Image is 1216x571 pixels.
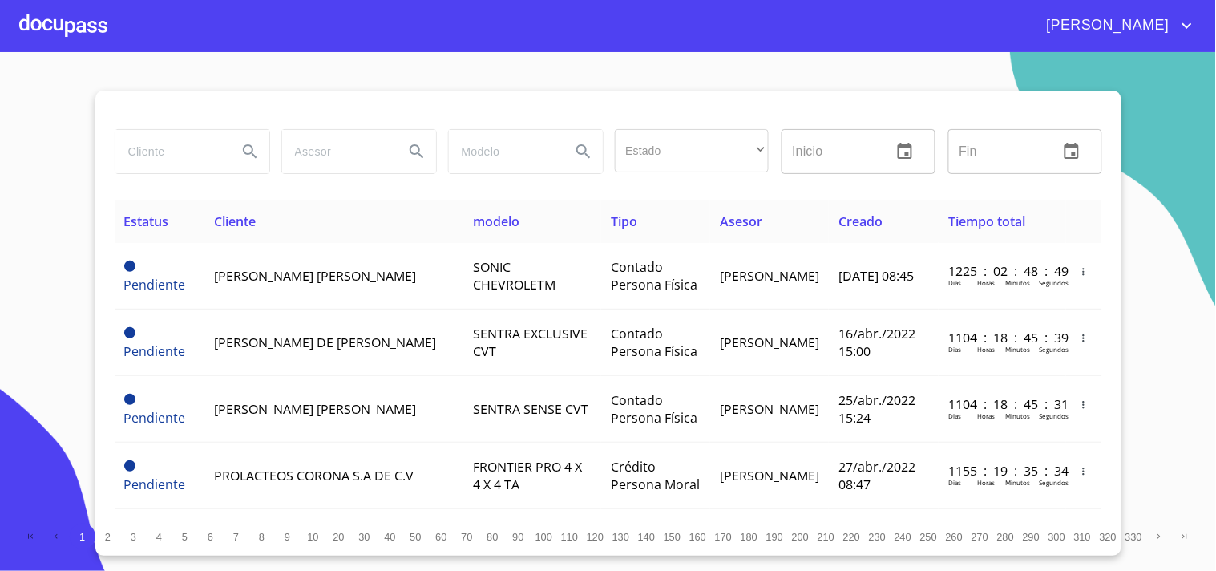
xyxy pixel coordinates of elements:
[948,395,1056,413] p: 1104 : 18 : 45 : 31
[946,531,963,543] span: 260
[1096,524,1121,549] button: 320
[1023,531,1040,543] span: 290
[634,524,660,549] button: 140
[711,524,737,549] button: 170
[403,524,429,549] button: 50
[461,531,472,543] span: 70
[198,524,224,549] button: 6
[948,278,961,287] p: Dias
[977,411,995,420] p: Horas
[1005,478,1030,487] p: Minutos
[454,524,480,549] button: 70
[611,258,697,294] span: Contado Persona Física
[1044,524,1070,549] button: 300
[95,524,121,549] button: 2
[275,524,301,549] button: 9
[1035,13,1197,38] button: account of current user
[664,531,681,543] span: 150
[948,213,1025,230] span: Tiempo total
[1039,411,1069,420] p: Segundos
[869,531,886,543] span: 230
[611,458,700,493] span: Crédito Persona Moral
[1100,531,1117,543] span: 320
[948,262,1056,280] p: 1225 : 02 : 48 : 49
[720,400,819,418] span: [PERSON_NAME]
[1035,13,1178,38] span: [PERSON_NAME]
[587,531,604,543] span: 120
[615,129,769,172] div: ​
[378,524,403,549] button: 40
[838,267,914,285] span: [DATE] 08:45
[208,531,213,543] span: 6
[737,524,762,549] button: 180
[79,531,85,543] span: 1
[124,409,186,427] span: Pendiente
[233,531,239,543] span: 7
[384,531,395,543] span: 40
[838,325,915,360] span: 16/abr./2022 15:00
[660,524,685,549] button: 150
[977,345,995,354] p: Horas
[435,531,446,543] span: 60
[214,213,256,230] span: Cliente
[788,524,814,549] button: 200
[715,531,732,543] span: 170
[512,531,523,543] span: 90
[1039,345,1069,354] p: Segundos
[535,531,552,543] span: 100
[948,329,1056,346] p: 1104 : 18 : 45 : 39
[561,531,578,543] span: 110
[720,213,762,230] span: Asesor
[473,213,519,230] span: modelo
[224,524,249,549] button: 7
[259,531,265,543] span: 8
[720,467,819,484] span: [PERSON_NAME]
[506,524,531,549] button: 90
[685,524,711,549] button: 160
[838,213,883,230] span: Creado
[689,531,706,543] span: 160
[214,267,416,285] span: [PERSON_NAME] [PERSON_NAME]
[473,325,588,360] span: SENTRA EXCLUSIVE CVT
[429,524,454,549] button: 60
[948,345,961,354] p: Dias
[131,531,136,543] span: 3
[557,524,583,549] button: 110
[231,132,269,171] button: Search
[115,130,224,173] input: search
[977,278,995,287] p: Horas
[449,130,558,173] input: search
[124,213,169,230] span: Estatus
[1005,278,1030,287] p: Minutos
[920,531,937,543] span: 250
[997,531,1014,543] span: 280
[612,531,629,543] span: 130
[1048,531,1065,543] span: 300
[611,325,697,360] span: Contado Persona Física
[1070,524,1096,549] button: 310
[307,531,318,543] span: 10
[818,531,834,543] span: 210
[214,400,416,418] span: [PERSON_NAME] [PERSON_NAME]
[608,524,634,549] button: 130
[1019,524,1044,549] button: 290
[398,132,436,171] button: Search
[333,531,344,543] span: 20
[326,524,352,549] button: 20
[948,478,961,487] p: Dias
[1039,478,1069,487] p: Segundos
[124,460,135,472] span: Pendiente
[156,531,162,543] span: 4
[531,524,557,549] button: 100
[473,258,555,294] span: SONIC CHEVROLETM
[282,130,391,173] input: search
[611,213,637,230] span: Tipo
[993,524,1019,549] button: 280
[814,524,839,549] button: 210
[611,391,697,427] span: Contado Persona Física
[839,524,865,549] button: 220
[942,524,968,549] button: 260
[968,524,993,549] button: 270
[124,261,135,272] span: Pendiente
[473,458,582,493] span: FRONTIER PRO 4 X 4 X 4 TA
